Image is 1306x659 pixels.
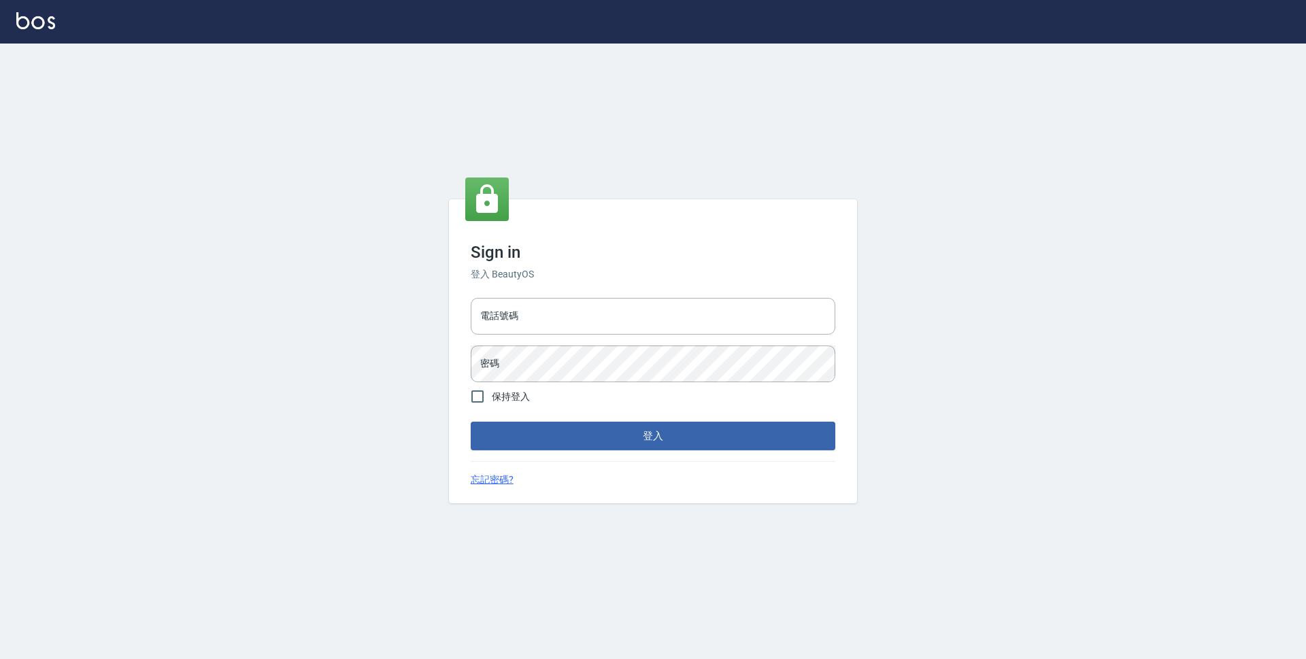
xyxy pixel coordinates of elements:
button: 登入 [471,422,835,450]
img: Logo [16,12,55,29]
h6: 登入 BeautyOS [471,267,835,282]
h3: Sign in [471,243,835,262]
a: 忘記密碼? [471,473,514,487]
span: 保持登入 [492,390,530,404]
